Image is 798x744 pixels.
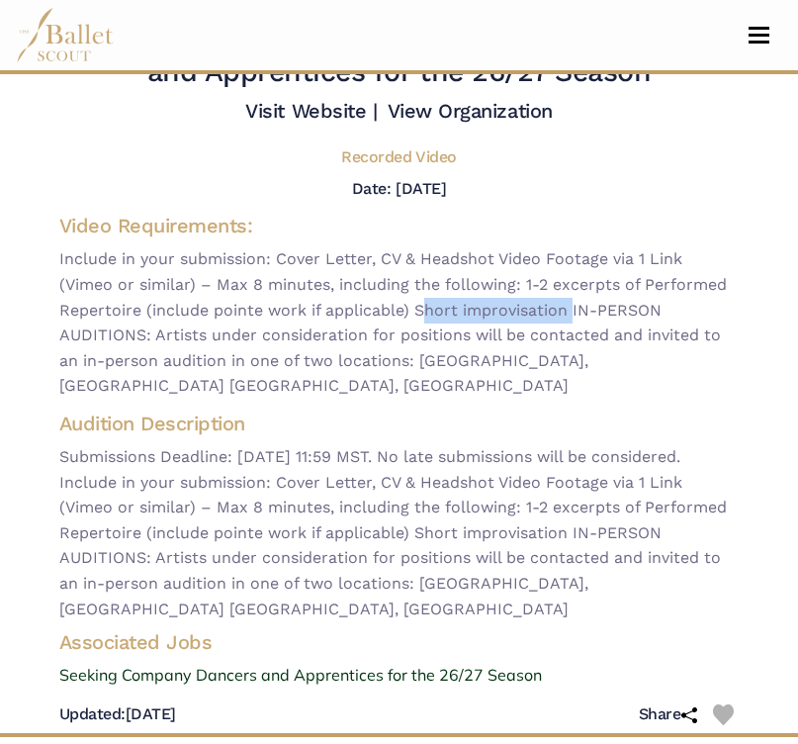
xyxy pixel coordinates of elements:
[352,179,446,198] h5: Date: [DATE]
[59,246,740,399] span: Include in your submission: Cover Letter, CV & Headshot Video Footage via 1 Link (Vimeo or simila...
[59,214,253,237] span: Video Requirements:
[639,704,697,725] h5: Share
[245,99,377,123] a: Visit Website |
[59,444,740,621] span: Submissions Deadline: [DATE] 11:59 MST. No late submissions will be considered. Include in your s...
[44,663,755,689] a: Seeking Company Dancers and Apprentices for the 26/27 Season
[59,704,176,725] h5: [DATE]
[341,147,456,168] h5: Recorded Video
[59,411,740,436] h4: Audition Description
[388,99,553,123] a: View Organization
[44,629,755,655] h4: Associated Jobs
[59,704,126,723] span: Updated:
[736,26,782,45] button: Toggle navigation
